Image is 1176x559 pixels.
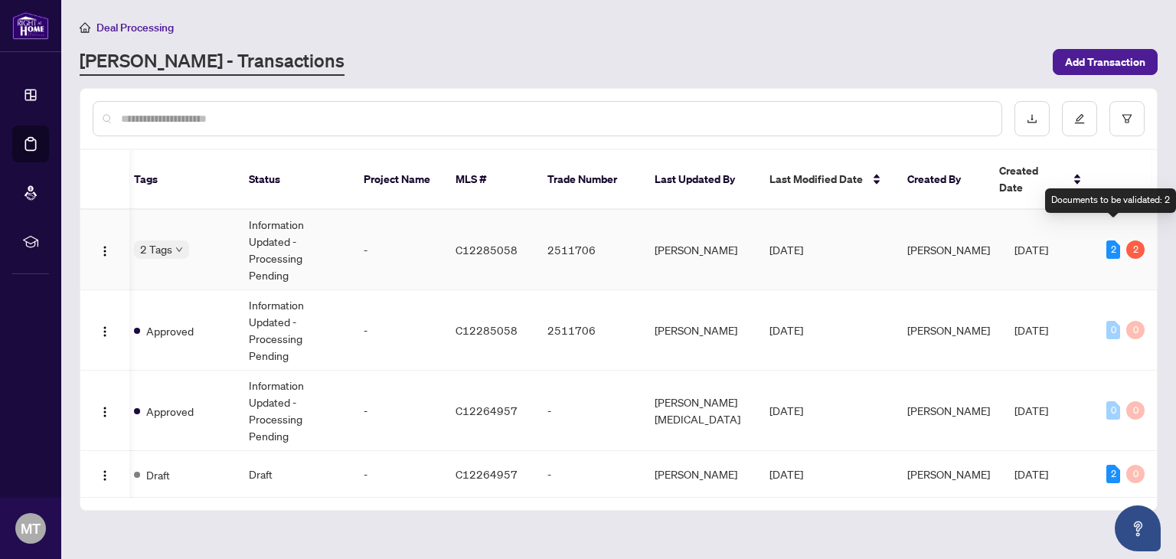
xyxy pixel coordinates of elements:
span: [PERSON_NAME] [907,243,990,257]
span: filter [1122,113,1132,124]
div: 2 [1106,465,1120,483]
div: 0 [1126,321,1145,339]
td: - [535,371,642,451]
th: Last Updated By [642,150,757,210]
div: 0 [1106,401,1120,420]
span: edit [1074,113,1085,124]
span: [DATE] [769,323,803,337]
span: [DATE] [1014,323,1048,337]
span: 2 Tags [140,240,172,258]
span: [PERSON_NAME] [907,467,990,481]
span: Approved [146,403,194,420]
button: Add Transaction [1053,49,1158,75]
td: - [351,210,443,290]
td: - [351,451,443,498]
td: - [535,451,642,498]
div: 0 [1126,465,1145,483]
td: Draft [237,451,351,498]
span: Approved [146,322,194,339]
a: [PERSON_NAME] - Transactions [80,48,345,76]
span: home [80,22,90,33]
img: Logo [99,469,111,482]
div: 2 [1126,240,1145,259]
td: 2511706 [535,210,642,290]
button: filter [1109,101,1145,136]
span: [PERSON_NAME] [907,323,990,337]
th: Created Date [987,150,1094,210]
button: Logo [93,462,117,486]
span: [DATE] [1014,404,1048,417]
span: [PERSON_NAME] [907,404,990,417]
span: MT [21,518,41,539]
td: [PERSON_NAME] [642,290,757,371]
span: Created Date [999,162,1063,196]
th: Tags [122,150,237,210]
span: [DATE] [769,467,803,481]
span: C12285058 [456,323,518,337]
div: 0 [1126,401,1145,420]
td: Information Updated - Processing Pending [237,210,351,290]
span: Draft [146,466,170,483]
span: [DATE] [769,404,803,417]
span: C12264957 [456,404,518,417]
td: [PERSON_NAME] [642,210,757,290]
span: Last Modified Date [769,171,863,188]
img: Logo [99,406,111,418]
button: edit [1062,101,1097,136]
td: [PERSON_NAME][MEDICAL_DATA] [642,371,757,451]
th: Project Name [351,150,443,210]
td: Information Updated - Processing Pending [237,371,351,451]
th: MLS # [443,150,535,210]
div: Documents to be validated: 2 [1045,188,1176,213]
button: Logo [93,318,117,342]
th: Trade Number [535,150,642,210]
span: Add Transaction [1065,50,1145,74]
span: [DATE] [1014,467,1048,481]
img: logo [12,11,49,40]
th: Created By [895,150,987,210]
button: Open asap [1115,505,1161,551]
span: Deal Processing [96,21,174,34]
button: download [1014,101,1050,136]
th: Status [237,150,351,210]
div: 2 [1106,240,1120,259]
span: [DATE] [769,243,803,257]
img: Logo [99,325,111,338]
span: [DATE] [1014,243,1048,257]
td: Information Updated - Processing Pending [237,290,351,371]
div: 0 [1106,321,1120,339]
th: Last Modified Date [757,150,895,210]
img: Logo [99,245,111,257]
span: down [175,246,183,253]
span: download [1027,113,1037,124]
td: [PERSON_NAME] [642,451,757,498]
button: Logo [93,398,117,423]
td: 2511706 [535,290,642,371]
span: C12264957 [456,467,518,481]
span: C12285058 [456,243,518,257]
td: - [351,371,443,451]
td: - [351,290,443,371]
button: Logo [93,237,117,262]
